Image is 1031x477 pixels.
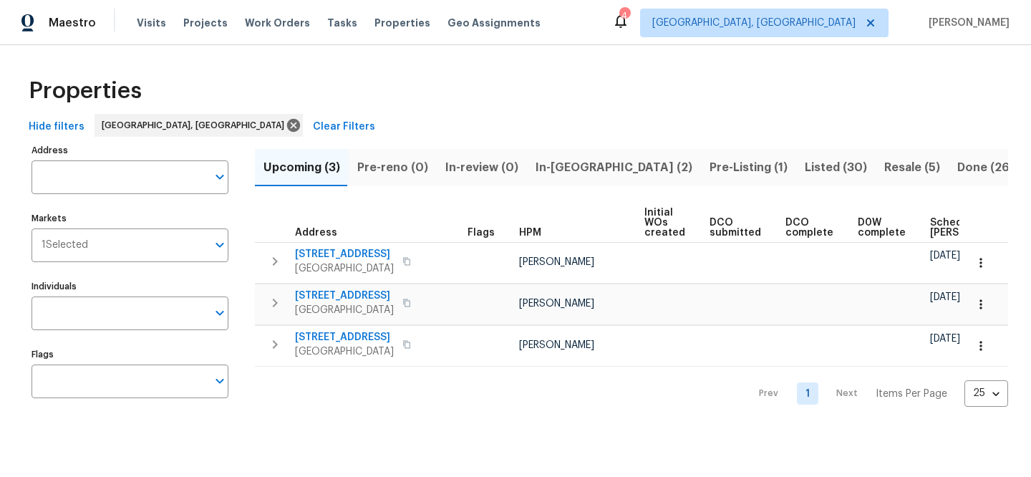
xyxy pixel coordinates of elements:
label: Markets [32,214,228,223]
span: [PERSON_NAME] [519,257,594,267]
span: Maestro [49,16,96,30]
span: [DATE] [930,292,960,302]
span: Resale (5) [884,158,940,178]
span: [GEOGRAPHIC_DATA] [295,261,394,276]
div: 25 [964,375,1008,412]
nav: Pagination Navigation [745,375,1008,413]
label: Individuals [32,282,228,291]
span: Tasks [327,18,357,28]
span: [GEOGRAPHIC_DATA], [GEOGRAPHIC_DATA] [652,16,856,30]
span: D0W complete [858,218,906,238]
span: Properties [29,84,142,98]
span: [DATE] [930,251,960,261]
span: Clear Filters [313,118,375,136]
span: [PERSON_NAME] [519,340,594,350]
a: Goto page 1 [797,382,818,405]
span: Flags [468,228,495,238]
span: [GEOGRAPHIC_DATA] [295,303,394,317]
span: [STREET_ADDRESS] [295,247,394,261]
label: Flags [32,350,228,359]
label: Address [32,146,228,155]
span: Hide filters [29,118,84,136]
span: Projects [183,16,228,30]
span: Properties [374,16,430,30]
span: [STREET_ADDRESS] [295,330,394,344]
span: [GEOGRAPHIC_DATA], [GEOGRAPHIC_DATA] [102,118,290,132]
button: Hide filters [23,114,90,140]
button: Clear Filters [307,114,381,140]
span: Visits [137,16,166,30]
span: In-review (0) [445,158,518,178]
span: Address [295,228,337,238]
span: Done (269) [957,158,1022,178]
span: Pre-Listing (1) [710,158,788,178]
span: Pre-reno (0) [357,158,428,178]
span: In-[GEOGRAPHIC_DATA] (2) [536,158,692,178]
span: [PERSON_NAME] [519,299,594,309]
button: Open [210,167,230,187]
p: Items Per Page [876,387,947,401]
span: DCO complete [785,218,833,238]
div: 4 [619,9,629,23]
span: Scheduled [PERSON_NAME] [930,218,1011,238]
span: 1 Selected [42,239,88,251]
span: HPM [519,228,541,238]
button: Open [210,235,230,255]
span: [PERSON_NAME] [923,16,1010,30]
span: Geo Assignments [447,16,541,30]
span: [GEOGRAPHIC_DATA] [295,344,394,359]
button: Open [210,303,230,323]
span: [STREET_ADDRESS] [295,289,394,303]
span: DCO submitted [710,218,761,238]
span: Upcoming (3) [263,158,340,178]
div: [GEOGRAPHIC_DATA], [GEOGRAPHIC_DATA] [95,114,303,137]
span: Listed (30) [805,158,867,178]
span: Initial WOs created [644,208,685,238]
span: Work Orders [245,16,310,30]
span: [DATE] [930,334,960,344]
button: Open [210,371,230,391]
